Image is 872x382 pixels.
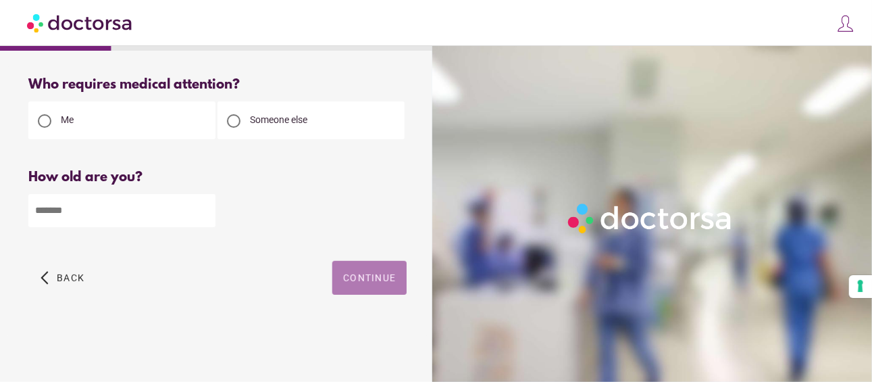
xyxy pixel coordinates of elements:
span: Me [61,114,74,125]
button: Your consent preferences for tracking technologies [849,275,872,298]
div: Who requires medical attention? [28,77,407,93]
span: Someone else [250,114,307,125]
img: Doctorsa.com [27,7,134,38]
button: Continue [332,261,407,295]
button: arrow_back_ios Back [35,261,90,295]
img: Logo-Doctorsa-trans-White-partial-flat.png [563,199,738,238]
div: How old are you? [28,170,407,185]
img: icons8-customer-100.png [836,14,855,33]
span: Continue [343,272,396,283]
span: Back [57,272,84,283]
